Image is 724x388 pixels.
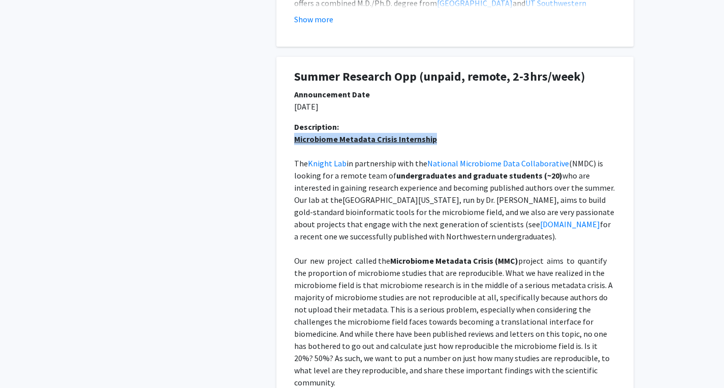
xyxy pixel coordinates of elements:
[308,158,347,168] a: Knight Lab
[294,134,437,144] u: Microbiome Metadata Crisis Internship
[294,195,616,229] span: , run by Dr. [PERSON_NAME], aims to build gold-standard bioinformatic tools for the microbiome fi...
[294,170,616,205] span: who are interested in gaining research experience and becoming published authors over the summer....
[347,158,427,168] span: in partnership with the
[294,88,616,100] div: Announcement Date
[294,256,614,387] span: project aims to quantify the proportion of microbiome studies that are reproducible. What we have...
[294,256,390,266] span: Our new project called the
[294,13,333,25] button: Show more
[294,100,616,113] p: [DATE]
[294,121,616,133] div: Description:
[8,342,43,380] iframe: Chat
[540,219,600,229] a: [DOMAIN_NAME]
[294,69,616,84] h1: Summer Research Opp (unpaid, remote, 2-3hrs/week)
[427,158,569,168] a: National Microbiome Data Collaborative
[294,158,308,168] span: The
[294,157,616,242] p: [GEOGRAPHIC_DATA][US_STATE]
[390,256,518,266] strong: Microbiome Metadata Crisis (MMC)
[396,170,562,181] strong: undergraduates and graduate students (~20)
